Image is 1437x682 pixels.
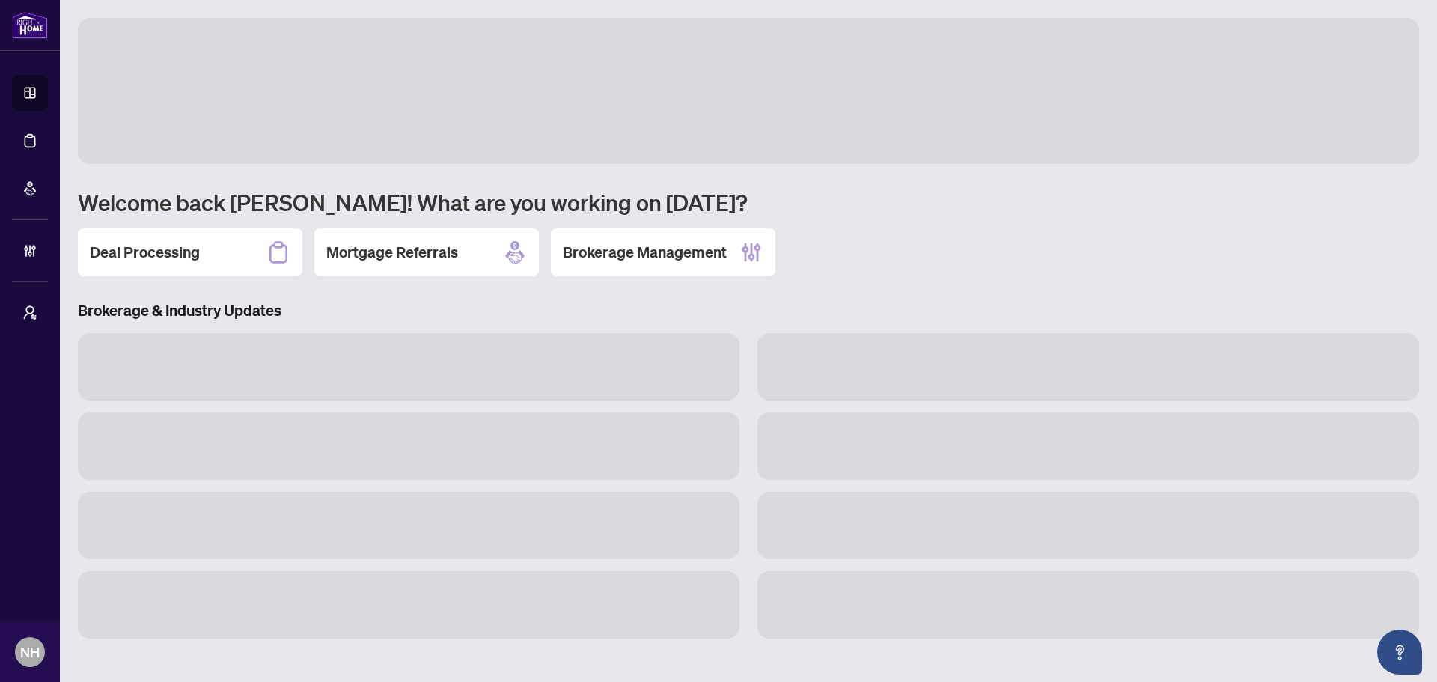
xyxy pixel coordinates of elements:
[22,305,37,320] span: user-switch
[326,242,458,263] h2: Mortgage Referrals
[12,11,48,39] img: logo
[563,242,727,263] h2: Brokerage Management
[20,642,40,663] span: NH
[90,242,200,263] h2: Deal Processing
[78,300,1419,321] h3: Brokerage & Industry Updates
[1377,630,1422,675] button: Open asap
[78,188,1419,216] h1: Welcome back [PERSON_NAME]! What are you working on [DATE]?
